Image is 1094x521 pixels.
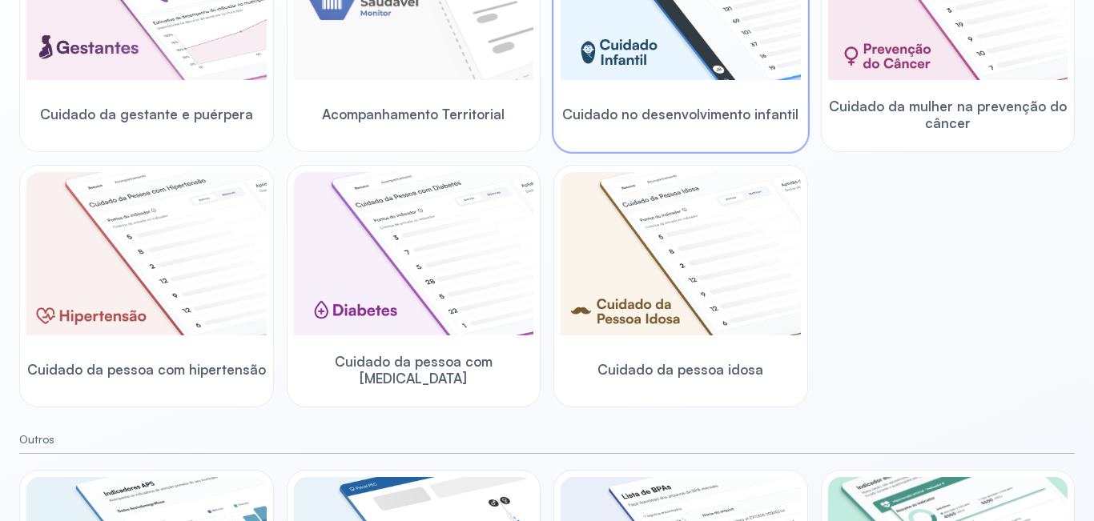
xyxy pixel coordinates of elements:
img: diabetics.png [294,172,534,335]
span: Cuidado da pessoa com hipertensão [27,361,266,378]
span: Cuidado da mulher na prevenção do câncer [828,98,1068,132]
img: hypertension.png [26,172,267,335]
span: Cuidado da pessoa idosa [597,361,763,378]
img: elderly.png [561,172,801,335]
small: Outros [19,433,1075,447]
span: Cuidado no desenvolvimento infantil [562,106,798,122]
span: Cuidado da pessoa com [MEDICAL_DATA] [294,353,534,387]
span: Acompanhamento Territorial [322,106,505,122]
span: Cuidado da gestante e puérpera [40,106,253,122]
